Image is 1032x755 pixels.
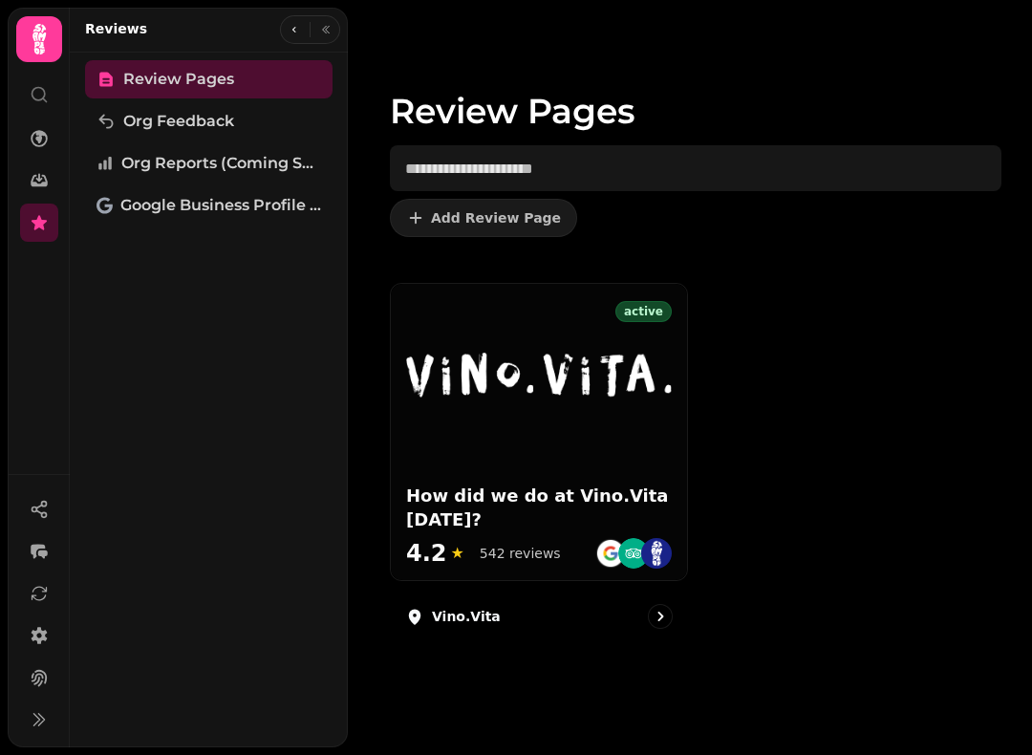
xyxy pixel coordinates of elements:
[431,211,561,225] span: Add Review Page
[480,544,561,563] div: 542 reviews
[123,68,234,91] span: Review Pages
[121,152,321,175] span: Org Reports (coming soon)
[432,607,501,626] p: Vino.Vita
[390,283,688,644] a: activeHow did we do at Vino.Vita today?How did we do at Vino.Vita [DATE]?4.2★542 reviewsVino.Vita
[85,60,333,98] a: Review Pages
[70,53,348,747] nav: Tabs
[641,538,672,569] img: st.png
[85,19,147,38] h2: Reviews
[390,199,577,237] button: Add Review Page
[618,538,649,569] img: ta-emblem@2x.png
[120,194,321,217] span: Google Business Profile (Beta)
[451,542,464,565] span: ★
[406,485,672,532] h3: How did we do at Vino.Vita [DATE]?
[595,538,626,569] img: go-emblem@2x.png
[390,46,1001,130] h1: Review Pages
[85,102,333,140] a: Org Feedback
[406,538,447,569] span: 4.2
[615,301,672,322] div: active
[651,607,670,626] svg: go to
[85,186,333,225] a: Google Business Profile (Beta)
[85,144,333,183] a: Org Reports (coming soon)
[123,110,234,133] span: Org Feedback
[406,353,672,399] img: How did we do at Vino.Vita today?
